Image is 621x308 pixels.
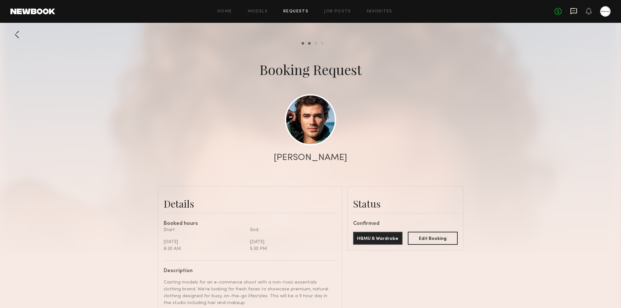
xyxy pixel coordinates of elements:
[408,232,458,245] button: Edit Booking
[217,9,232,14] a: Home
[283,9,308,14] a: Requests
[353,221,458,227] div: Confirmed
[250,239,332,245] div: [DATE]
[250,227,332,233] div: End:
[164,269,332,274] div: Description
[164,239,245,245] div: [DATE]
[324,9,351,14] a: Job Posts
[164,197,336,210] div: Details
[164,245,245,252] div: 8:30 AM
[259,60,362,79] div: Booking Request
[353,197,458,210] div: Status
[250,245,332,252] div: 5:30 PM
[274,153,347,162] div: [PERSON_NAME]
[248,9,268,14] a: Models
[164,227,245,233] div: Start:
[367,9,392,14] a: Favorites
[164,279,332,306] div: Casting models for an e-commerce shoot with a non-toxic essentials clothing brand. We’re looking ...
[164,221,336,227] div: Booked hours
[353,232,403,245] button: H&MU & Wardrobe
